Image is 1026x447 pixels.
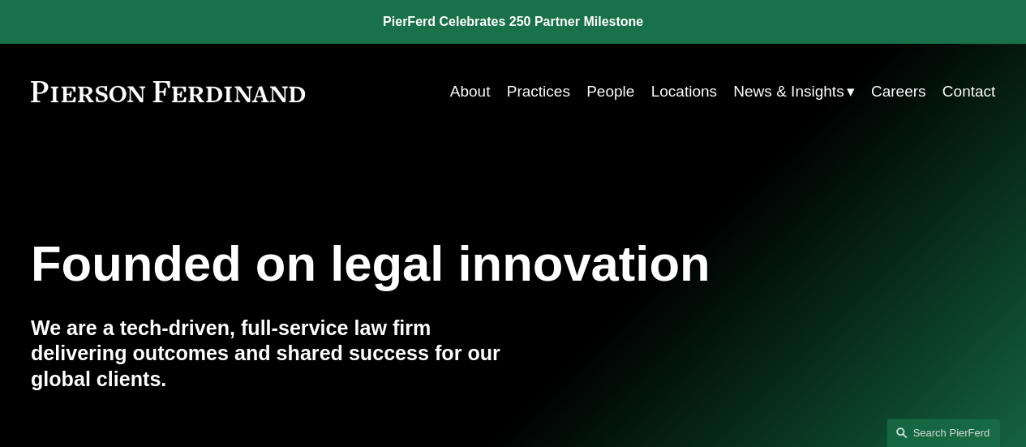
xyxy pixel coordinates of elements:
[733,78,844,105] span: News & Insights
[450,76,491,107] a: About
[871,76,926,107] a: Careers
[507,76,570,107] a: Practices
[31,316,513,393] h4: We are a tech-driven, full-service law firm delivering outcomes and shared success for our global...
[733,76,854,107] a: folder dropdown
[886,419,1000,447] a: Search this site
[586,76,634,107] a: People
[31,235,835,292] h1: Founded on legal innovation
[942,76,996,107] a: Contact
[650,76,716,107] a: Locations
